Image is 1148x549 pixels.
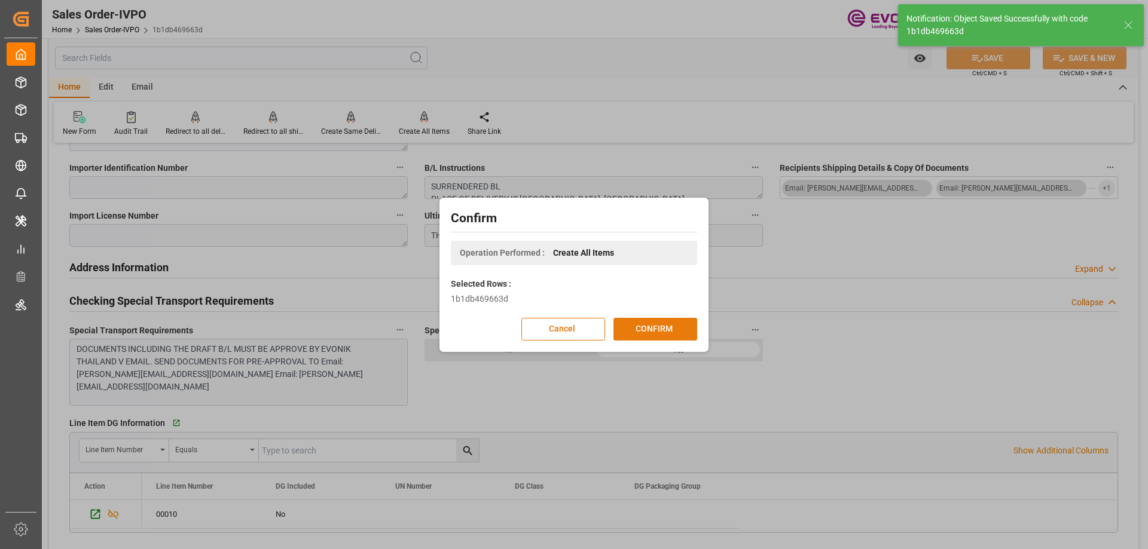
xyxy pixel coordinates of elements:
button: CONFIRM [613,318,697,341]
div: Notification: Object Saved Successfully with code 1b1db469663d [906,13,1112,38]
span: Operation Performed : [460,247,545,259]
h2: Confirm [451,209,697,228]
label: Selected Rows : [451,278,511,290]
div: 1b1db469663d [451,293,697,305]
button: Cancel [521,318,605,341]
span: Create All Items [553,247,614,259]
